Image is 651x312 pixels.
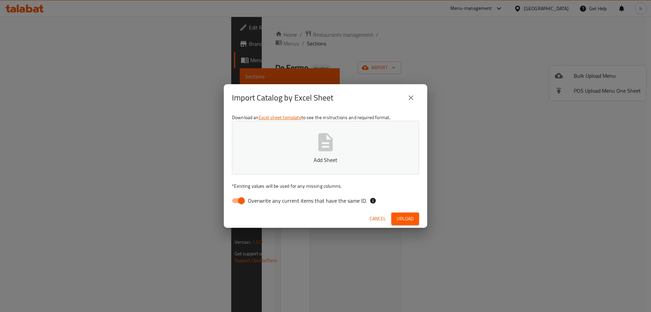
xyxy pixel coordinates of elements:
div: Download an to see the instructions and required format. [224,111,427,210]
a: Excel sheet template [259,113,301,122]
button: close [403,90,419,106]
span: Cancel [370,215,386,223]
p: Existing values will be used for any missing columns. [232,183,419,189]
svg: If the overwrite option isn't selected, then the items that match an existing ID will be ignored ... [370,197,376,204]
h2: Import Catalog by Excel Sheet [232,92,333,103]
p: Add Sheet [242,156,409,164]
button: Add Sheet [232,121,419,175]
button: Upload [391,213,419,225]
button: Cancel [367,213,389,225]
span: Overwrite any current items that have the same ID. [248,197,367,205]
span: Upload [397,215,414,223]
